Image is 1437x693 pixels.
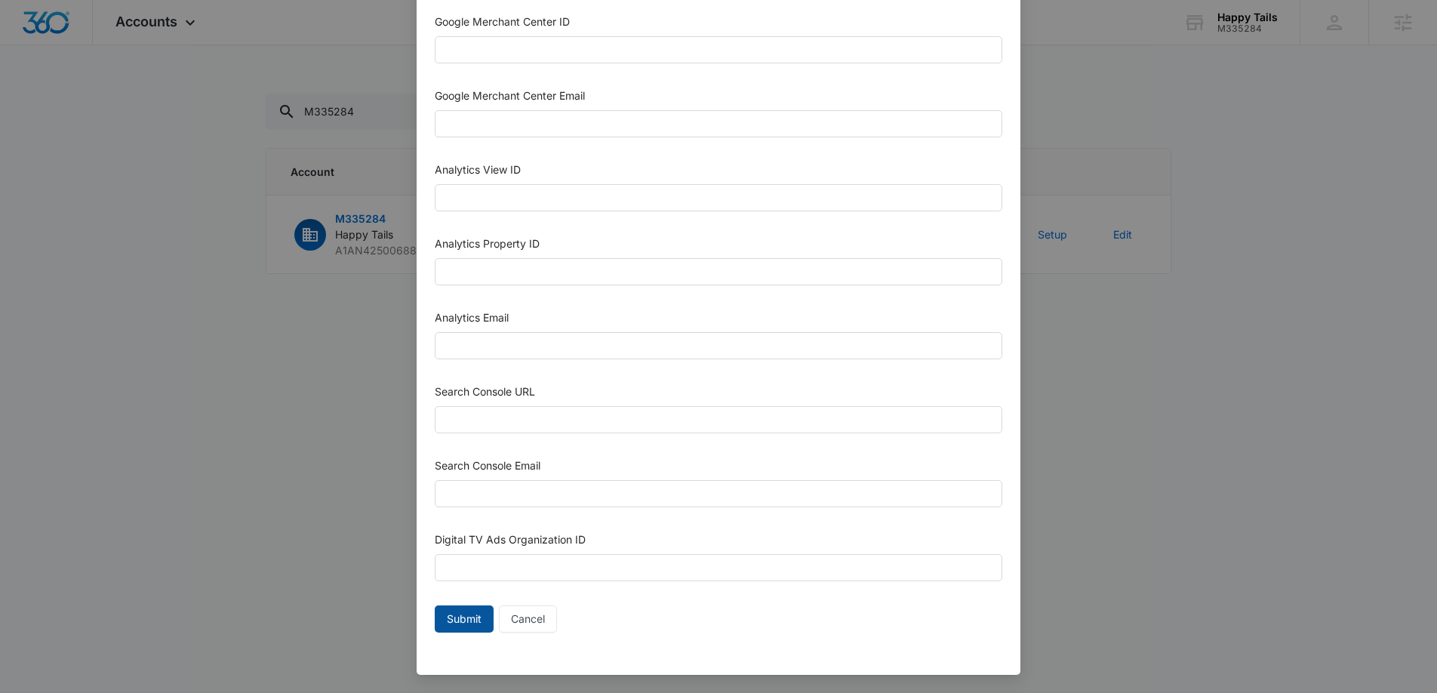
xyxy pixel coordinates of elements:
input: Google Merchant Center ID [435,36,1002,63]
button: Cancel [499,605,557,633]
button: Submit [435,605,494,633]
input: Google Merchant Center Email [435,110,1002,137]
label: Analytics Property ID [435,237,540,250]
input: Analytics View ID [435,184,1002,211]
input: Search Console Email [435,480,1002,507]
label: Analytics View ID [435,163,521,176]
input: Search Console URL [435,406,1002,433]
input: Digital TV Ads Organization ID [435,554,1002,581]
input: Analytics Email [435,332,1002,359]
label: Analytics Email [435,311,509,324]
label: Search Console Email [435,459,540,472]
label: Digital TV Ads Organization ID [435,533,586,546]
label: Google Merchant Center Email [435,89,585,102]
span: Cancel [511,611,545,627]
input: Analytics Property ID [435,258,1002,285]
label: Google Merchant Center ID [435,15,570,28]
span: Submit [447,611,482,627]
label: Search Console URL [435,385,535,398]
